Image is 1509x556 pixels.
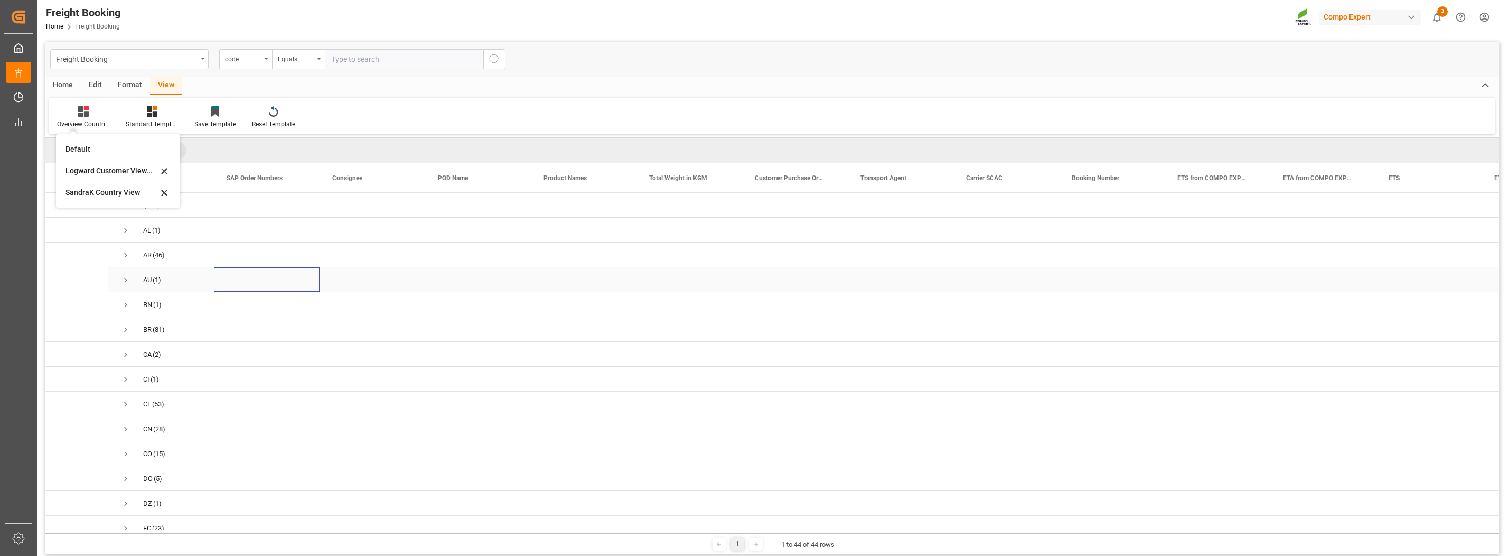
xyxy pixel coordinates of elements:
div: BN [143,293,152,317]
div: Press SPACE to select this row. [45,243,108,267]
div: CA [143,342,152,367]
div: Logward Customer View [PERSON_NAME] [65,165,158,177]
button: show 3 new notifications [1425,5,1449,29]
div: CL [143,392,151,416]
div: CN [143,417,152,441]
div: Format [110,77,150,95]
span: (81) [153,318,165,342]
span: ETS [1389,174,1400,182]
span: Booking Number [1072,174,1119,182]
span: Carrier SCAC [966,174,1002,182]
div: Press SPACE to select this row. [45,441,108,466]
div: EC [143,516,151,541]
div: Press SPACE to select this row. [45,466,108,491]
span: (28) [153,417,165,441]
div: Default [65,144,158,155]
span: ETS from COMPO EXPERT [1177,174,1248,182]
button: search button [483,49,505,69]
div: Freight Booking [46,5,120,21]
span: Consignee [332,174,362,182]
button: Help Center [1449,5,1473,29]
span: Product Names [543,174,587,182]
div: Standard Templates [126,119,179,129]
button: Compo Expert [1319,7,1425,27]
span: 3 [1437,6,1448,17]
button: open menu [272,49,325,69]
span: (5) [154,467,162,491]
span: (1) [153,293,162,317]
div: Press SPACE to select this row. [45,317,108,342]
div: AL [143,218,151,243]
span: (53) [152,392,164,416]
span: Transport Agent [860,174,906,182]
div: BR [143,318,152,342]
span: (46) [153,243,165,267]
div: Press SPACE to select this row. [45,392,108,416]
span: (23) [152,516,164,541]
div: Press SPACE to select this row. [45,516,108,541]
div: CI [143,367,149,392]
div: Edit [81,77,110,95]
div: AU [143,268,152,292]
span: ETA [1494,174,1505,182]
div: Press SPACE to select this row. [45,218,108,243]
span: ETA from COMPO EXPERT [1283,174,1354,182]
span: POD Name [438,174,468,182]
span: (15) [153,442,165,466]
span: Total Weight in KGM [649,174,707,182]
span: (1) [153,492,162,516]
input: Type to search [325,49,483,69]
div: Compo Expert [1319,10,1421,25]
span: Customer Purchase Order Numbers [755,174,826,182]
div: DZ [143,492,152,516]
div: Press SPACE to select this row. [45,491,108,516]
div: Press SPACE to select this row. [45,267,108,292]
div: SandraK Country View [65,187,158,198]
div: Equals [278,52,314,64]
div: Press SPACE to select this row. [45,342,108,367]
div: DO [143,467,153,491]
button: open menu [219,49,272,69]
span: (1) [153,268,161,292]
div: View [150,77,182,95]
div: Freight Booking [56,52,197,65]
div: Press SPACE to select this row. [45,416,108,441]
div: AR [143,243,152,267]
div: Overview Countries [57,119,110,129]
img: Screenshot%202023-09-29%20at%2010.02.21.png_1712312052.png [1295,8,1312,26]
button: open menu [50,49,209,69]
div: Press SPACE to select this row. [45,193,108,218]
div: Press SPACE to select this row. [45,367,108,392]
span: (1) [152,218,161,243]
div: CO [143,442,152,466]
div: Reset Template [252,119,295,129]
span: (2) [153,342,161,367]
span: SAP Order Numbers [227,174,283,182]
div: Press SPACE to select this row. [45,292,108,317]
div: Home [45,77,81,95]
div: Save Template [194,119,236,129]
span: (1) [151,367,159,392]
div: code [225,52,261,64]
div: 1 to 44 of 44 rows [781,540,835,550]
div: 1 [731,538,744,551]
a: Home [46,23,63,30]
